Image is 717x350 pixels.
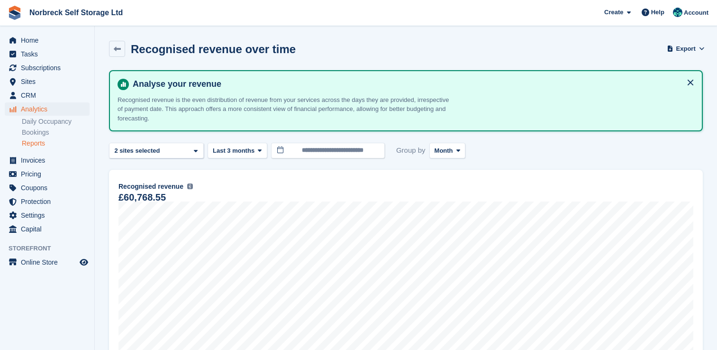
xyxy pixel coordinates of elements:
a: menu [5,47,90,61]
span: Home [21,34,78,47]
span: Create [604,8,623,17]
a: menu [5,154,90,167]
a: Preview store [78,257,90,268]
button: Export [669,41,703,56]
span: Tasks [21,47,78,61]
a: menu [5,102,90,116]
a: menu [5,181,90,194]
div: 2 sites selected [113,146,163,156]
h2: Recognised revenue over time [131,43,296,55]
span: Sites [21,75,78,88]
a: Daily Occupancy [22,117,90,126]
img: icon-info-grey-7440780725fd019a000dd9b08b2336e03edf1995a4989e88bcd33f0948082b44.svg [187,184,193,189]
span: Export [676,44,696,54]
span: Subscriptions [21,61,78,74]
a: menu [5,61,90,74]
a: menu [5,209,90,222]
h4: Analyse your revenue [129,79,694,90]
a: menu [5,167,90,181]
span: Settings [21,209,78,222]
span: Month [435,146,453,156]
span: Account [684,8,708,18]
span: Pricing [21,167,78,181]
button: Month [429,143,466,158]
a: menu [5,34,90,47]
a: Norbreck Self Storage Ltd [26,5,127,20]
span: Help [651,8,664,17]
span: Online Store [21,256,78,269]
span: Last 3 months [213,146,254,156]
span: Group by [396,143,426,158]
img: stora-icon-8386f47178a22dfd0bd8f6a31ec36ba5ce8667c1dd55bd0f319d3a0aa187defe.svg [8,6,22,20]
a: menu [5,195,90,208]
p: Recognised revenue is the even distribution of revenue from your services across the days they ar... [118,95,449,123]
a: menu [5,222,90,236]
a: menu [5,89,90,102]
span: Capital [21,222,78,236]
span: Recognised revenue [118,182,183,192]
a: Reports [22,139,90,148]
span: CRM [21,89,78,102]
a: menu [5,256,90,269]
span: Coupons [21,181,78,194]
img: Sally King [673,8,682,17]
span: Protection [21,195,78,208]
a: menu [5,75,90,88]
span: Storefront [9,244,94,253]
span: Analytics [21,102,78,116]
a: Bookings [22,128,90,137]
button: Last 3 months [208,143,267,158]
div: £60,768.55 [118,193,166,202]
span: Invoices [21,154,78,167]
